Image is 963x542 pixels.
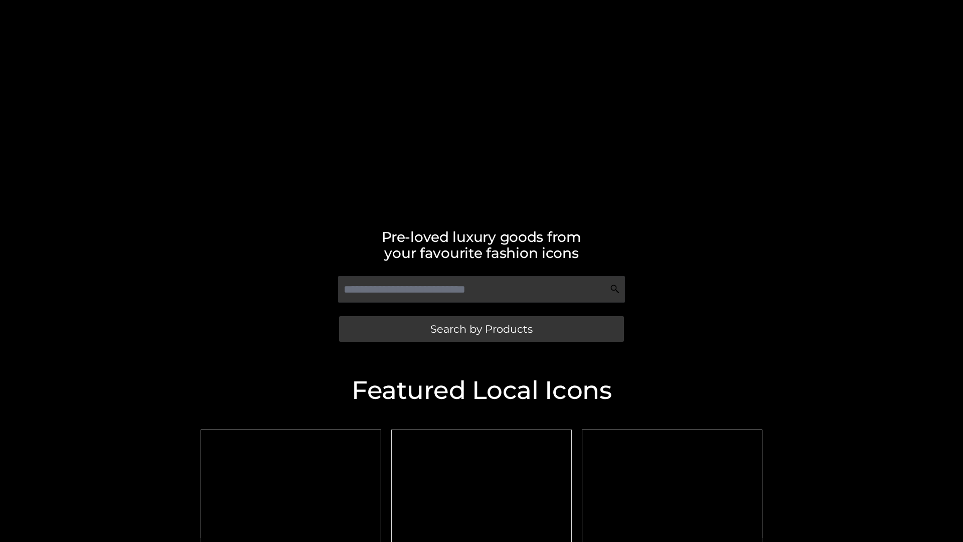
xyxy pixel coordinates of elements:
[339,316,624,342] a: Search by Products
[196,378,767,403] h2: Featured Local Icons​
[430,324,533,334] span: Search by Products
[610,284,620,294] img: Search Icon
[196,229,767,261] h2: Pre-loved luxury goods from your favourite fashion icons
